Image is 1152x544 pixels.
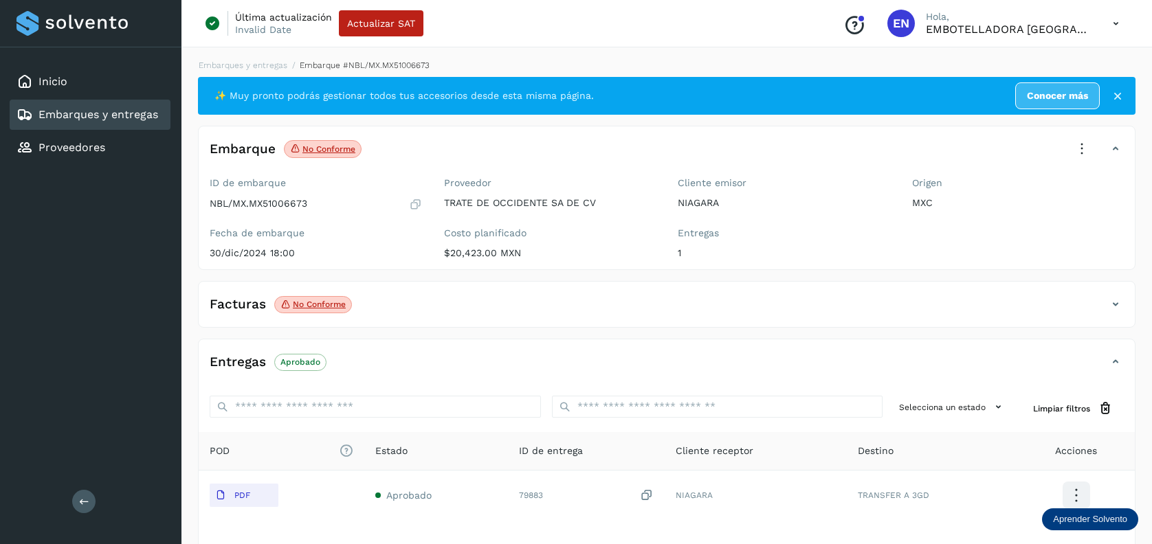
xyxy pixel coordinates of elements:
[444,177,656,189] label: Proveedor
[347,19,415,28] span: Actualizar SAT
[235,11,332,23] p: Última actualización
[678,177,890,189] label: Cliente emisor
[1042,508,1138,530] div: Aprender Solvento
[199,60,287,70] a: Embarques y entregas
[926,11,1091,23] p: Hola,
[199,350,1135,385] div: EntregasAprobado
[280,357,320,367] p: Aprobado
[210,177,422,189] label: ID de embarque
[210,444,353,458] span: POD
[339,10,423,36] button: Actualizar SAT
[444,197,656,209] p: TRATE DE OCCIDENTE SA DE CV
[210,484,278,507] button: PDF
[444,247,656,259] p: $20,423.00 MXN
[10,67,170,97] div: Inicio
[198,59,1136,71] nav: breadcrumb
[678,227,890,239] label: Entregas
[210,247,422,259] p: 30/dic/2024 18:00
[10,133,170,163] div: Proveedores
[375,444,408,458] span: Estado
[38,75,67,88] a: Inicio
[10,100,170,130] div: Embarques y entregas
[210,227,422,239] label: Fecha de embarque
[234,490,250,500] p: PDF
[214,89,594,103] span: ✨ Muy pronto podrás gestionar todos tus accesorios desde esta misma página.
[519,444,583,458] span: ID de entrega
[386,490,432,501] span: Aprobado
[199,293,1135,327] div: FacturasNo conforme
[300,60,430,70] span: Embarque #NBL/MX.MX51006673
[678,197,890,209] p: NIAGARA
[199,137,1135,172] div: EmbarqueNo conforme
[210,198,307,209] p: NBL/MX.MX51006673
[38,108,158,121] a: Embarques y entregas
[1015,82,1100,109] a: Conocer más
[678,247,890,259] p: 1
[847,471,1018,520] td: TRANSFER A 3GD
[519,488,654,503] div: 79883
[210,141,276,157] h4: Embarque
[1033,403,1090,415] span: Limpiar filtros
[912,197,1125,209] p: MXC
[1055,444,1097,458] span: Acciones
[235,23,291,36] p: Invalid Date
[293,299,346,309] p: No conforme
[676,444,753,458] span: Cliente receptor
[1022,396,1124,421] button: Limpiar filtros
[210,297,266,313] h4: Facturas
[302,144,355,154] p: No conforme
[894,396,1011,418] button: Selecciona un estado
[926,23,1091,36] p: EMBOTELLADORA NIAGARA DE MEXICO
[210,354,266,370] h4: Entregas
[858,444,894,458] span: Destino
[665,471,847,520] td: NIAGARA
[444,227,656,239] label: Costo planificado
[1053,514,1127,525] p: Aprender Solvento
[38,141,105,154] a: Proveedores
[912,177,1125,189] label: Origen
